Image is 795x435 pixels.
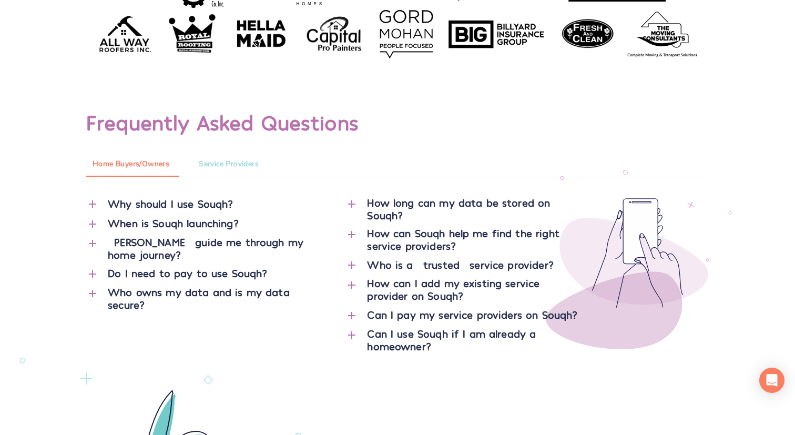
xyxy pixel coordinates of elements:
[108,216,324,230] div: When is Souqh launching?
[108,266,324,280] div: Do I need to pay to use Souqh?
[367,227,583,252] div: How can Souqh help me find the right service providers?
[199,158,259,171] span: Service Providers
[86,151,709,177] div: ant example
[367,257,583,271] div: Who is a “trusted” service provider?
[367,327,583,352] div: Can I use Souqh if I am already a homeowner?
[367,277,583,302] div: How can I add my existing service provider on Souqh?
[108,286,324,311] div: Who owns my data and is my data secure?
[367,196,583,221] div: How long can my data be stored on Souqh?
[759,368,784,393] div: Open Intercom Messenger
[93,158,169,171] span: Home Buyers/Owners
[108,196,324,210] div: Why should I use Souqh?
[108,236,324,261] div: [PERSON_NAME] guide me through my home journey?
[367,307,583,321] div: Can I pay my service providers on Souqh?
[86,112,709,133] div: Frequently Asked Questions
